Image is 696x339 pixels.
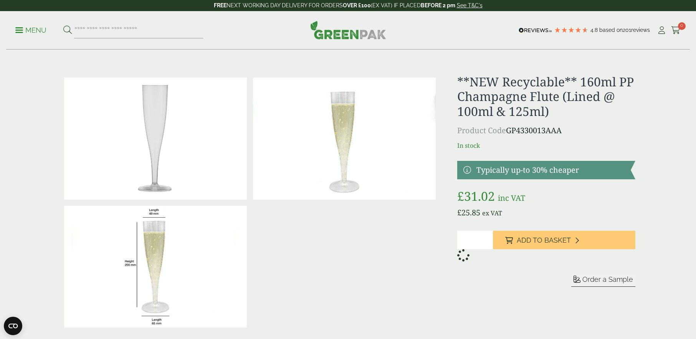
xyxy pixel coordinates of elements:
span: Product Code [457,125,506,136]
span: 4.8 [590,27,599,33]
div: 4.79 Stars [554,26,589,33]
span: 201 [623,27,631,33]
strong: FREE [214,2,226,8]
p: GP4330013AAA [457,125,635,136]
span: Based on [599,27,623,33]
bdi: 31.02 [457,188,495,204]
a: See T&C's [457,2,483,8]
span: reviews [631,27,650,33]
span: ex VAT [482,209,502,217]
span: Add to Basket [517,236,571,245]
img: GreenPak Supplies [310,21,386,39]
img: IMG_5390 2 [253,78,436,200]
strong: BEFORE 2 pm [421,2,455,8]
p: Menu [15,26,46,35]
h1: **NEW Recyclable** 160ml PP Champagne Flute (Lined @ 100ml & 125ml) [457,74,635,119]
span: £ [457,188,464,204]
i: Cart [671,26,681,34]
bdi: 25.85 [457,207,480,218]
img: REVIEWS.io [519,28,552,33]
a: Menu [15,26,46,33]
a: 0 [671,25,681,36]
span: £ [457,207,461,218]
img: Flute [64,206,247,328]
i: My Account [657,26,666,34]
span: Order a Sample [582,275,633,283]
span: inc VAT [498,193,525,203]
button: Open CMP widget [4,317,22,335]
button: Order a Sample [571,275,635,287]
p: In stock [457,141,635,150]
button: Add to Basket [493,231,635,249]
span: 0 [678,22,686,30]
strong: OVER £100 [343,2,371,8]
img: Dsc_3512a_1 Edited [64,78,247,200]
